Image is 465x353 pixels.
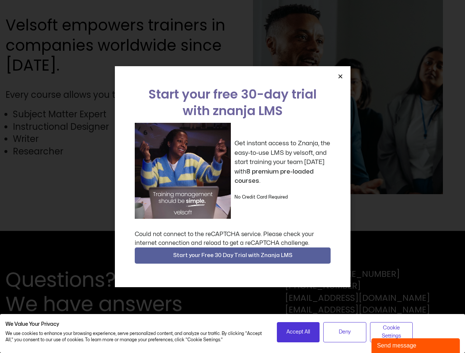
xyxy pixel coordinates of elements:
button: Deny all cookies [323,322,366,342]
strong: No Credit Card Required [235,195,288,199]
h2: We Value Your Privacy [6,321,266,328]
a: Close [338,74,343,79]
button: Adjust cookie preferences [370,322,413,342]
span: Start your Free 30 Day Trial with Znanja LMS [173,251,292,260]
button: Start your Free 30 Day Trial with Znanja LMS [135,247,331,264]
span: Deny [339,328,351,336]
iframe: chat widget [371,337,461,353]
span: Accept All [286,328,310,336]
p: Get instant access to Znanja, the easy-to-use LMS by velsoft, and start training your team [DATE]... [235,139,331,186]
span: Cookie Settings [375,324,408,340]
p: We use cookies to enhance your browsing experience, serve personalized content, and analyze our t... [6,331,266,343]
strong: 8 premium pre-loaded courses [235,168,314,184]
div: Could not connect to the reCAPTCHA service. Please check your internet connection and reload to g... [135,230,331,247]
h2: Start your free 30-day trial with znanja LMS [135,86,331,119]
img: a woman sitting at her laptop dancing [135,123,231,219]
button: Accept all cookies [277,322,320,342]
